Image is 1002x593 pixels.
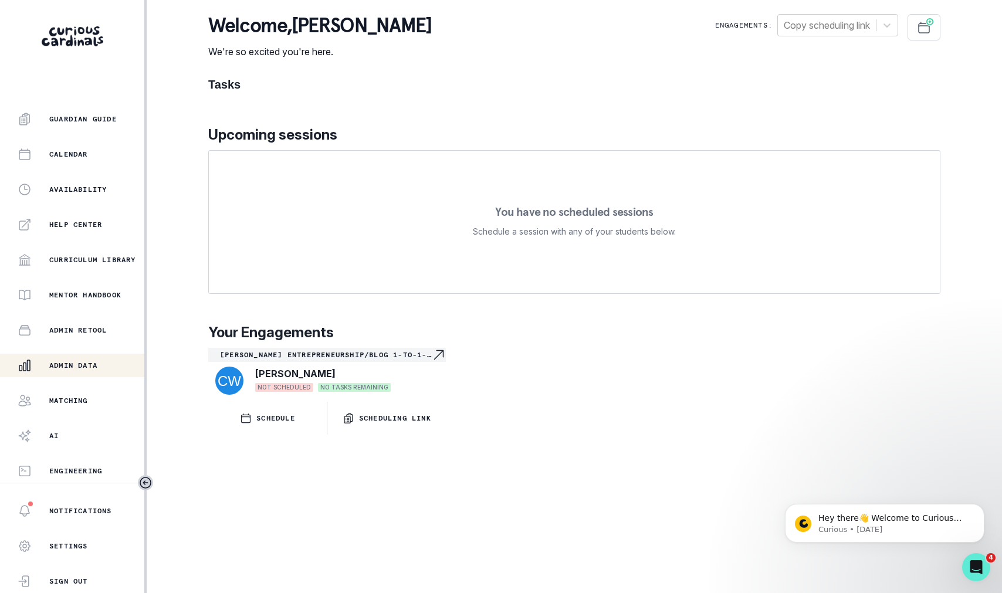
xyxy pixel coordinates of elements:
p: Your Engagements [208,322,940,343]
p: Sign Out [49,577,88,586]
a: [PERSON_NAME] Entrepreneurship/Blog 1-to-1-courseNavigate to engagement page[PERSON_NAME]NOT SCHE... [208,348,446,397]
button: Toggle sidebar [138,475,153,490]
p: Matching [49,396,88,405]
iframe: Intercom live chat [962,553,990,581]
p: Scheduling Link [359,414,431,423]
p: Notifications [49,506,112,516]
p: Admin Retool [49,326,107,335]
img: svg [215,367,243,395]
span: NOT SCHEDULED [255,383,313,392]
span: 4 [986,553,996,562]
h1: Tasks [208,77,940,92]
p: [PERSON_NAME] [255,367,336,381]
iframe: Intercom notifications message [767,479,1002,561]
p: Guardian Guide [49,114,117,124]
p: Calendar [49,150,88,159]
p: We're so excited you're here. [208,45,431,59]
img: Curious Cardinals Logo [42,26,103,46]
button: Schedule Sessions [908,14,940,40]
span: NO TASKS REMAINING [318,383,391,392]
p: Upcoming sessions [208,124,940,145]
p: You have no scheduled sessions [495,206,653,218]
p: Help Center [49,220,102,229]
p: [PERSON_NAME] Entrepreneurship/Blog 1-to-1-course [220,350,432,360]
p: Engineering [49,466,102,476]
p: Settings [49,541,88,551]
p: Schedule a session with any of your students below. [473,225,676,239]
p: Curriculum Library [49,255,136,265]
svg: Navigate to engagement page [432,348,446,362]
p: Admin Data [49,361,97,370]
p: Availability [49,185,107,194]
p: Engagements: [715,21,773,30]
p: SCHEDULE [256,414,295,423]
p: Welcome , [PERSON_NAME] [208,14,431,38]
button: SCHEDULE [208,402,327,435]
p: AI [49,431,59,440]
p: Mentor Handbook [49,290,121,300]
button: Scheduling Link [327,402,446,435]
